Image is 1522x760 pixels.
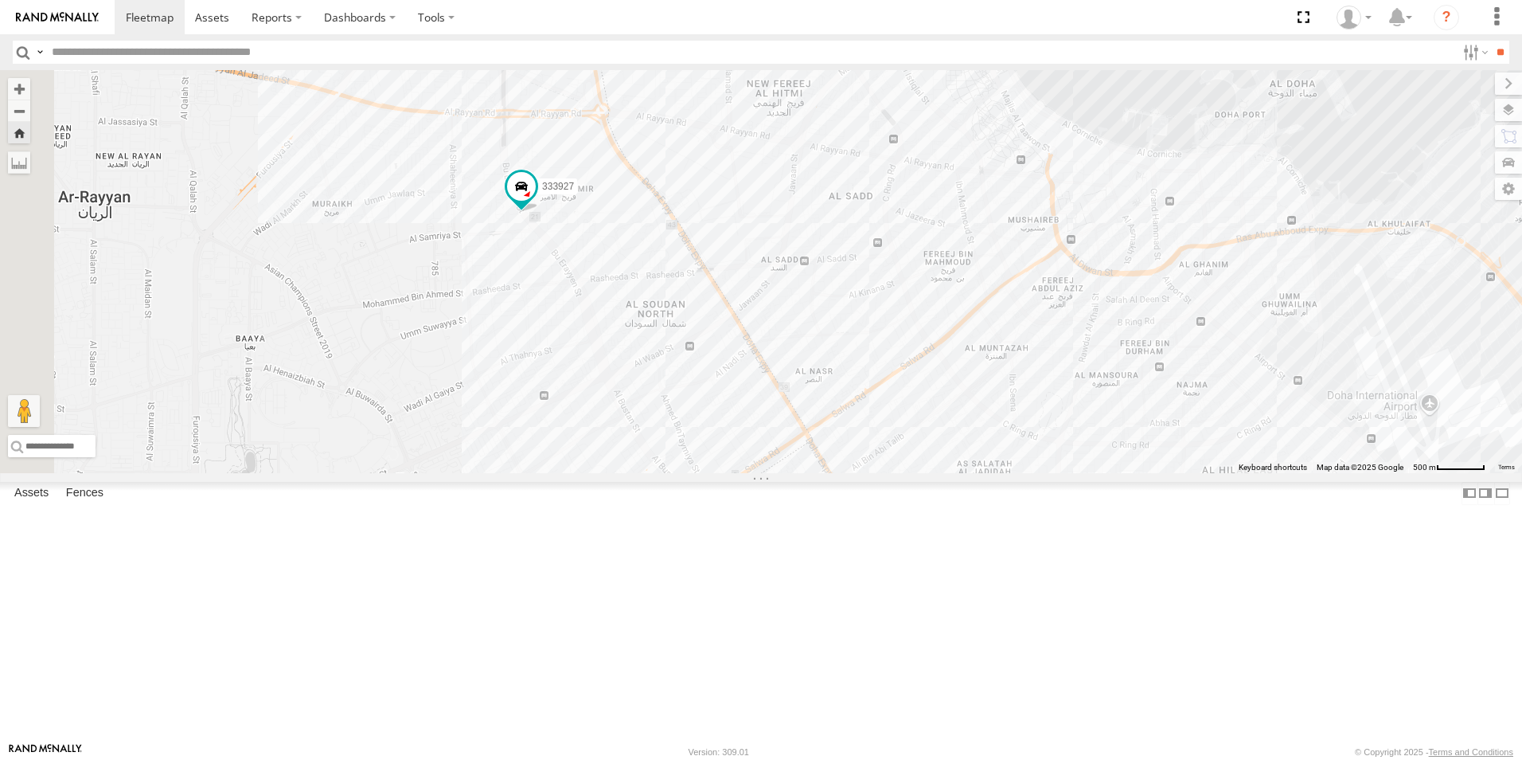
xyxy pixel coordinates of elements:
[8,151,30,174] label: Measure
[1331,6,1377,29] div: Dinel Dineshan
[1494,482,1510,505] label: Hide Summary Table
[1462,482,1477,505] label: Dock Summary Table to the Left
[1457,41,1491,64] label: Search Filter Options
[1498,464,1515,471] a: Terms (opens in new tab)
[58,482,111,504] label: Fences
[8,122,30,143] button: Zoom Home
[6,482,57,504] label: Assets
[1477,482,1493,505] label: Dock Summary Table to the Right
[1317,463,1403,472] span: Map data ©2025 Google
[1239,462,1307,473] button: Keyboard shortcuts
[542,181,574,192] span: 333927
[1413,463,1436,472] span: 500 m
[8,78,30,100] button: Zoom in
[9,744,82,760] a: Visit our Website
[33,41,46,64] label: Search Query
[8,395,40,427] button: Drag Pegman onto the map to open Street View
[1429,747,1513,757] a: Terms and Conditions
[1434,5,1459,30] i: ?
[16,12,99,23] img: rand-logo.svg
[1408,462,1490,473] button: Map Scale: 500 m per 58 pixels
[1355,747,1513,757] div: © Copyright 2025 -
[1495,178,1522,200] label: Map Settings
[8,100,30,122] button: Zoom out
[689,747,749,757] div: Version: 309.01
